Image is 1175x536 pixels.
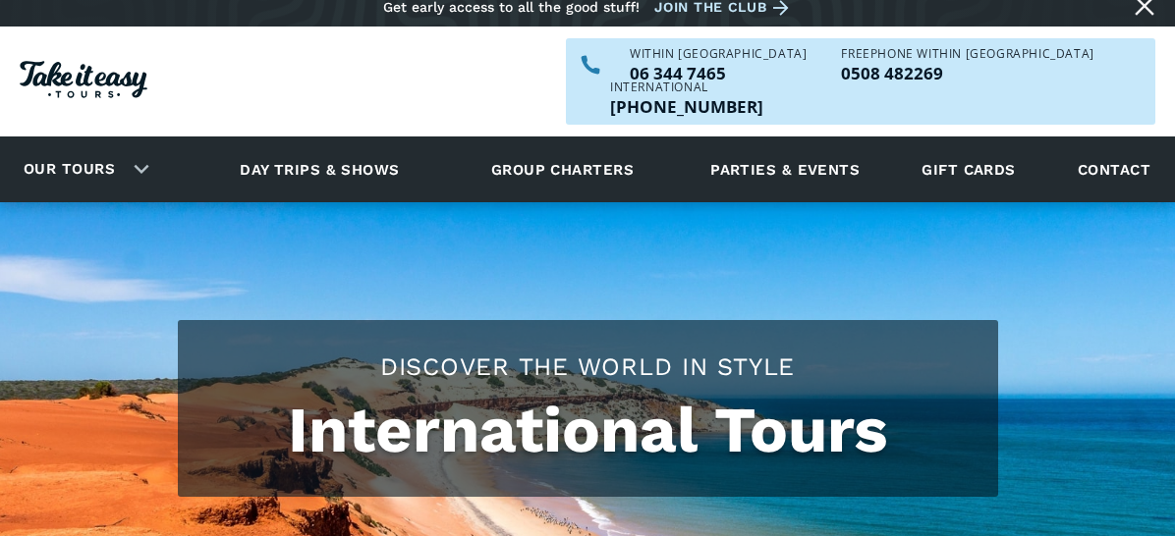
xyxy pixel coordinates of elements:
a: Day trips & shows [215,142,424,196]
div: International [610,81,763,93]
p: 06 344 7465 [630,65,807,81]
h2: Discover the world in style [197,349,979,384]
p: [PHONE_NUMBER] [610,98,763,115]
a: Gift cards [912,142,1026,196]
a: Call us outside of NZ on +6463447465 [610,98,763,115]
a: Call us freephone within NZ on 0508482269 [841,65,1093,81]
div: Freephone WITHIN [GEOGRAPHIC_DATA] [841,48,1093,60]
div: WITHIN [GEOGRAPHIC_DATA] [630,48,807,60]
a: Group charters [467,142,658,196]
a: Our tours [9,146,130,192]
h1: International Tours [197,394,979,467]
p: 0508 482269 [841,65,1093,81]
a: Call us within NZ on 063447465 [630,65,807,81]
a: Contact [1068,142,1160,196]
img: Take it easy Tours logo [20,61,147,98]
a: Parties & events [700,142,869,196]
a: Homepage [20,51,147,113]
